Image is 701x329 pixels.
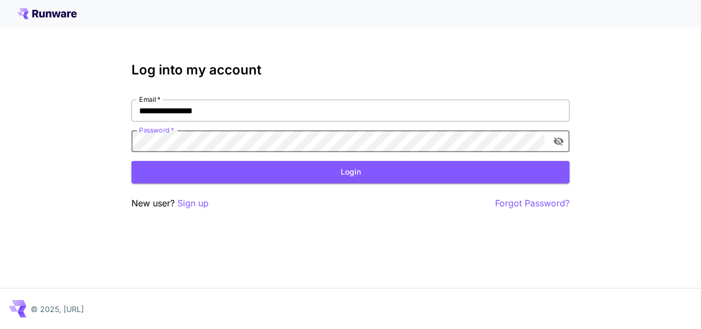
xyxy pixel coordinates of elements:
[177,197,209,210] button: Sign up
[31,303,84,315] p: © 2025, [URL]
[131,161,570,183] button: Login
[139,95,160,104] label: Email
[495,197,570,210] button: Forgot Password?
[131,62,570,78] h3: Log into my account
[131,197,209,210] p: New user?
[139,125,174,135] label: Password
[549,131,568,151] button: toggle password visibility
